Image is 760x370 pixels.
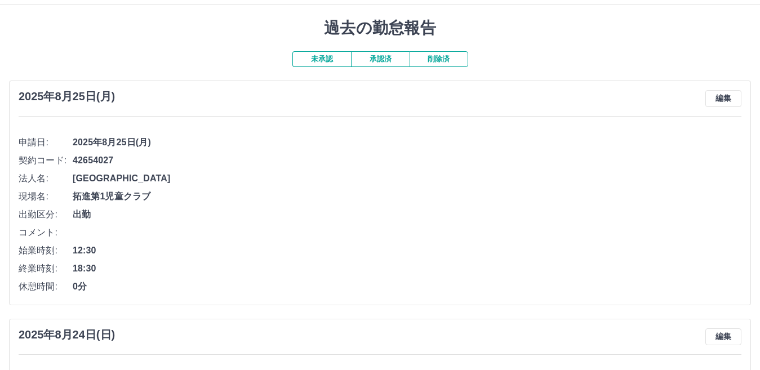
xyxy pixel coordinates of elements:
button: 編集 [705,90,741,107]
span: 終業時刻: [19,262,73,275]
button: 未承認 [292,51,351,67]
span: 0分 [73,280,741,293]
h3: 2025年8月24日(日) [19,328,115,341]
span: 出勤 [73,208,741,221]
span: 2025年8月25日(月) [73,136,741,149]
span: 法人名: [19,172,73,185]
h1: 過去の勤怠報告 [9,19,751,38]
button: 編集 [705,328,741,345]
span: コメント: [19,226,73,239]
span: 始業時刻: [19,244,73,257]
span: 現場名: [19,190,73,203]
span: [GEOGRAPHIC_DATA] [73,172,741,185]
span: 契約コード: [19,154,73,167]
h3: 2025年8月25日(月) [19,90,115,103]
span: 拓進第1児童クラブ [73,190,741,203]
span: 出勤区分: [19,208,73,221]
span: 12:30 [73,244,741,257]
span: 42654027 [73,154,741,167]
button: 削除済 [410,51,468,67]
span: 申請日: [19,136,73,149]
span: 18:30 [73,262,741,275]
button: 承認済 [351,51,410,67]
span: 休憩時間: [19,280,73,293]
